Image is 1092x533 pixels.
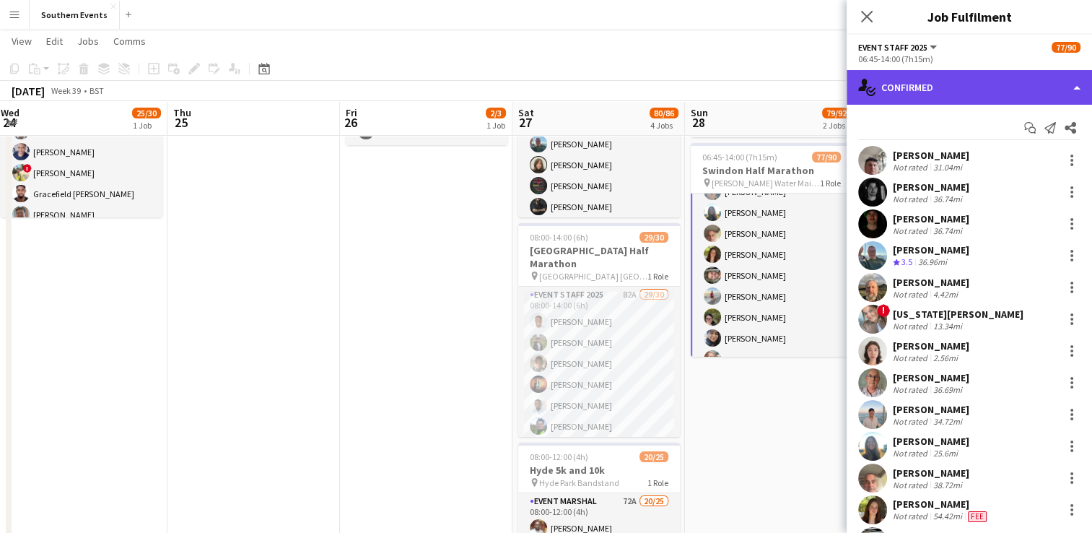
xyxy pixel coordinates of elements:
div: 25.6mi [930,448,961,459]
span: 26 [344,114,357,131]
span: Edit [46,35,63,48]
div: 36.74mi [930,225,965,236]
span: 28 [689,114,708,131]
div: 54.42mi [930,511,965,522]
span: Thu [173,106,191,119]
div: [PERSON_NAME] [893,403,969,416]
h3: Swindon Half Marathon [691,164,852,177]
div: 31.04mi [930,162,965,173]
div: [PERSON_NAME] [893,276,969,289]
div: Not rated [893,511,930,522]
span: Wed [1,106,19,119]
span: 3.5 [901,256,912,267]
a: View [6,32,38,51]
span: 20/25 [639,451,668,462]
div: 36.74mi [930,194,965,204]
span: 08:00-12:00 (4h) [530,451,588,462]
div: Not rated [893,352,930,363]
h3: Hyde 5k and 10k [518,464,680,477]
span: Week 39 [48,85,84,96]
div: 13.34mi [930,321,965,331]
div: 36.96mi [915,256,950,269]
span: 1 Role [647,271,668,282]
a: Edit [40,32,69,51]
div: 1 Job [133,120,160,131]
div: Not rated [893,480,930,490]
app-job-card: 08:00-14:00 (6h)29/30[GEOGRAPHIC_DATA] Half Marathon [GEOGRAPHIC_DATA] [GEOGRAPHIC_DATA]1 RoleEve... [518,223,680,437]
span: [PERSON_NAME] Water Main Car Park [712,178,820,188]
a: Jobs [71,32,105,51]
div: [PERSON_NAME] [893,181,969,194]
span: Sat [518,106,534,119]
div: Not rated [893,225,930,236]
h3: Job Fulfilment [847,7,1092,26]
app-job-card: 06:45-14:00 (7h15m)77/90Swindon Half Marathon [PERSON_NAME] Water Main Car Park1 Role[PERSON_NAME... [691,143,852,357]
span: View [12,35,32,48]
span: 79/92 [822,108,851,118]
span: 2/3 [486,108,506,118]
span: 77/90 [1052,42,1080,53]
span: ! [877,304,890,317]
div: 38.72mi [930,480,965,490]
span: 27 [516,114,534,131]
div: 34.72mi [930,416,965,427]
span: Hyde Park Bandstand [539,477,619,488]
span: 06:45-14:00 (7h15m) [702,152,777,162]
span: Sun [691,106,708,119]
div: [PERSON_NAME] [893,467,969,480]
div: [PERSON_NAME] [893,149,969,162]
div: [US_STATE][PERSON_NAME] [893,308,1023,321]
span: ! [23,164,32,173]
div: 2.56mi [930,352,961,363]
span: Comms [113,35,146,48]
span: 25 [171,114,191,131]
div: Not rated [893,416,930,427]
div: BST [89,85,104,96]
span: 29/30 [639,232,668,243]
div: [PERSON_NAME] [893,435,969,448]
div: 4 Jobs [650,120,678,131]
div: [DATE] [12,84,45,98]
span: Fri [346,106,357,119]
a: Comms [108,32,152,51]
div: Confirmed [847,70,1092,105]
div: [PERSON_NAME] [893,339,969,352]
div: [PERSON_NAME] [893,243,969,256]
span: Fee [968,511,987,522]
div: 1 Job [486,120,505,131]
span: 08:00-14:00 (6h) [530,232,588,243]
div: [PERSON_NAME] [893,371,969,384]
div: Not rated [893,384,930,395]
button: Event Staff 2025 [858,42,939,53]
span: Event Staff 2025 [858,42,927,53]
div: 4.42mi [930,289,961,300]
div: [PERSON_NAME] [893,498,990,511]
div: Crew has different fees then in role [965,511,990,522]
span: 25/30 [132,108,161,118]
div: 06:45-14:00 (7h15m) [858,53,1080,64]
div: Not rated [893,289,930,300]
div: 2 Jobs [823,120,850,131]
div: Not rated [893,321,930,331]
div: Not rated [893,194,930,204]
span: 1 Role [820,178,841,188]
span: 77/90 [812,152,841,162]
div: [PERSON_NAME] [893,212,969,225]
span: 1 Role [647,477,668,488]
button: Southern Events [30,1,120,29]
h3: [GEOGRAPHIC_DATA] Half Marathon [518,244,680,270]
span: 80/86 [650,108,678,118]
span: [GEOGRAPHIC_DATA] [GEOGRAPHIC_DATA] [539,271,647,282]
div: Not rated [893,162,930,173]
div: Not rated [893,448,930,459]
div: 36.69mi [930,384,965,395]
span: Jobs [77,35,99,48]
